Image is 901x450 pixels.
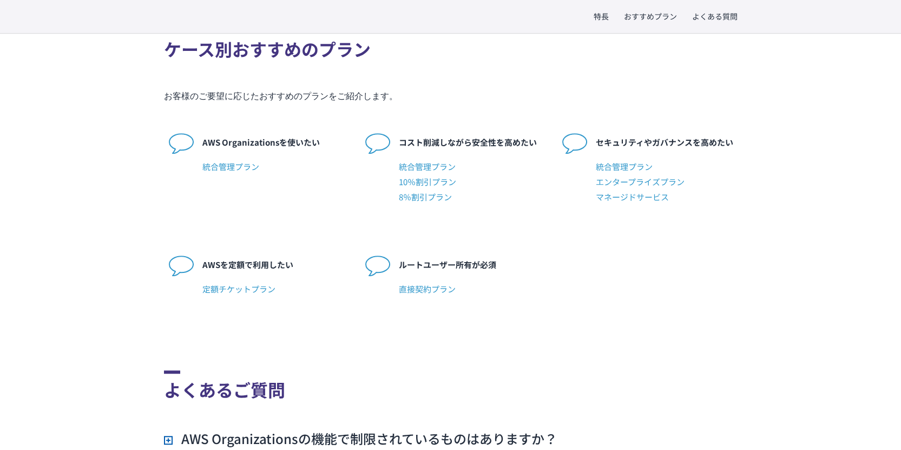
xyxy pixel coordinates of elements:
span: 定額チケットプラン [202,282,344,297]
span: 統合管理プラン [399,159,541,174]
p: お客様のご要望に応じたおすすめのプランをご紹介します。 [164,89,738,104]
span: 10％割引プラン [399,174,541,190]
p: ルートユーザー所有が必須 [399,257,541,273]
h2: ケース別おすすめのプラン [164,30,738,62]
span: エンタープライズプラン [596,174,738,190]
span: 8％割引プラン [399,190,541,205]
a: おすすめプラン [624,11,677,22]
p: AWS Organizationsを使いたい [202,134,344,151]
span: マネージドサービス [596,190,738,205]
p: セキュリティやガバナンスを高めたい [596,134,738,151]
a: 特長 [594,11,609,22]
p: AWSを定額で利用したい [202,257,344,273]
a: よくある質問 [692,11,738,22]
h2: よくあるご質問 [164,370,738,402]
span: 直接契約プラン [399,282,541,297]
span: 統合管理プラン [202,159,344,174]
h3: AWS Organizationsの機能で制限されているものはありますか？ [164,429,557,448]
p: コスト削減しながら安全性を高めたい [399,134,541,151]
span: 統合管理プラン [596,159,738,174]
